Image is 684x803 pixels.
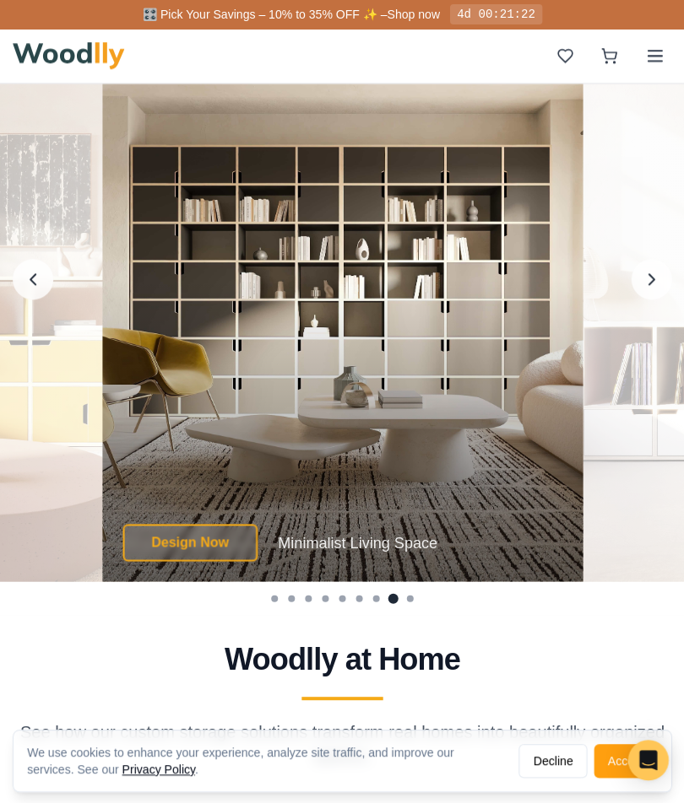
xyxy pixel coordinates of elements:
[630,258,670,299] button: Next image
[449,4,540,24] div: 4d 00:21:22
[278,529,437,552] p: Minimalist Living Space
[123,522,258,559] button: Design Now
[518,741,586,775] button: Decline
[28,741,504,775] div: We use cookies to enhance your experience, analyze site traffic, and improve our services. See our .
[593,741,656,775] button: Accept
[143,8,386,21] span: 🎛️ Pick Your Savings – 10% to 35% OFF ✨ –
[122,760,195,773] a: Privacy Policy
[387,8,439,21] a: Shop now
[14,258,54,299] button: Previous image
[627,737,667,778] div: Open Intercom Messenger
[20,640,664,674] h2: Woodlly at Home
[20,718,664,765] p: See how our custom storage solutions transform real homes into beautifully organized spaces.
[14,42,125,69] img: Woodlly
